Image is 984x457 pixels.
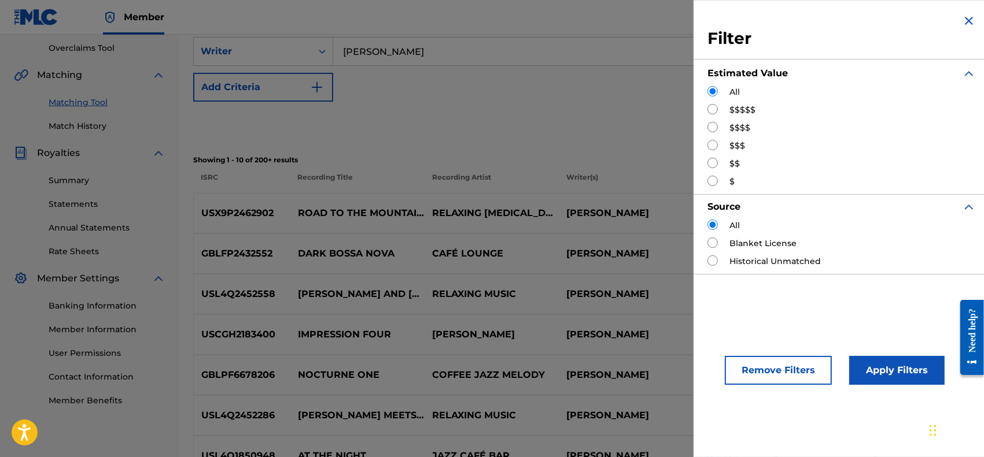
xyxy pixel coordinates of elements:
[729,104,755,116] label: $$$$$
[290,206,425,220] p: ROAD TO THE MOUNTAINS
[290,247,425,261] p: DARK BOSSA NOVA
[152,68,165,82] img: expand
[729,158,740,170] label: $$
[193,172,290,193] p: ISRC
[962,14,976,28] img: close
[559,172,694,193] p: Writer(s)
[37,146,80,160] span: Royalties
[559,328,693,341] p: [PERSON_NAME]
[926,402,984,457] div: Widżet czatu
[194,368,290,382] p: GBLPF6678206
[193,73,333,102] button: Add Criteria
[559,408,693,422] p: [PERSON_NAME]
[707,201,740,212] strong: Source
[49,120,165,132] a: Match History
[729,237,797,250] label: Blanket License
[849,356,945,385] button: Apply Filters
[729,255,821,267] label: Historical Unmatched
[103,10,117,24] img: Top Rightsholder
[310,80,324,94] img: 9d2ae6d4665cec9f34b9.svg
[194,206,290,220] p: USX9P2462902
[952,291,984,384] iframe: Resource Center
[201,44,305,58] div: Writer
[559,206,693,220] p: [PERSON_NAME]
[729,176,735,188] label: $
[124,10,164,24] span: Member
[14,9,58,25] img: MLC Logo
[425,408,559,422] p: RELAXING MUSIC
[194,287,290,301] p: USL4Q2452558
[290,328,425,341] p: IMPRESSION FOUR
[290,287,425,301] p: [PERSON_NAME] AND [PERSON_NAME] MEETS [PERSON_NAME]
[290,408,425,422] p: [PERSON_NAME] MEETS [PERSON_NAME]
[559,287,693,301] p: [PERSON_NAME]
[725,356,832,385] button: Remove Filters
[290,368,425,382] p: NOCTURNE ONE
[962,200,976,214] img: expand
[37,68,82,82] span: Matching
[49,174,165,187] a: Summary
[707,28,976,49] h3: Filter
[49,300,165,312] a: Banking Information
[194,328,290,341] p: USCGH2183400
[425,368,559,382] p: COFFEE JAZZ MELODY
[49,198,165,210] a: Statements
[49,96,165,109] a: Matching Tool
[14,272,28,285] img: Member Settings
[930,413,937,448] div: Przeciągnij
[962,66,976,80] img: expand
[152,272,165,285] img: expand
[193,155,970,165] p: Showing 1 - 10 of 200+ results
[37,272,119,285] span: Member Settings
[152,146,165,160] img: expand
[49,222,165,234] a: Annual Statements
[49,395,165,407] a: Member Benefits
[729,140,745,152] label: $$$
[49,371,165,383] a: Contact Information
[729,86,740,98] label: All
[425,206,559,220] p: RELAXING [MEDICAL_DATA]
[926,402,984,457] iframe: Chat Widget
[49,324,165,336] a: Member Information
[424,172,559,193] p: Recording Artist
[49,246,165,258] a: Rate Sheets
[194,247,290,261] p: GBLFP2432552
[14,146,28,160] img: Royalties
[425,287,559,301] p: RELAXING MUSIC
[425,247,559,261] p: CAFÉ LOUNGE
[49,42,165,54] a: Overclaims Tool
[559,247,693,261] p: [PERSON_NAME]
[49,347,165,359] a: User Permissions
[14,68,28,82] img: Matching
[729,122,750,134] label: $$$$
[707,68,788,79] strong: Estimated Value
[194,408,290,422] p: USL4Q2452286
[425,328,559,341] p: [PERSON_NAME]
[290,172,425,193] p: Recording Title
[729,220,740,232] label: All
[559,368,693,382] p: [PERSON_NAME]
